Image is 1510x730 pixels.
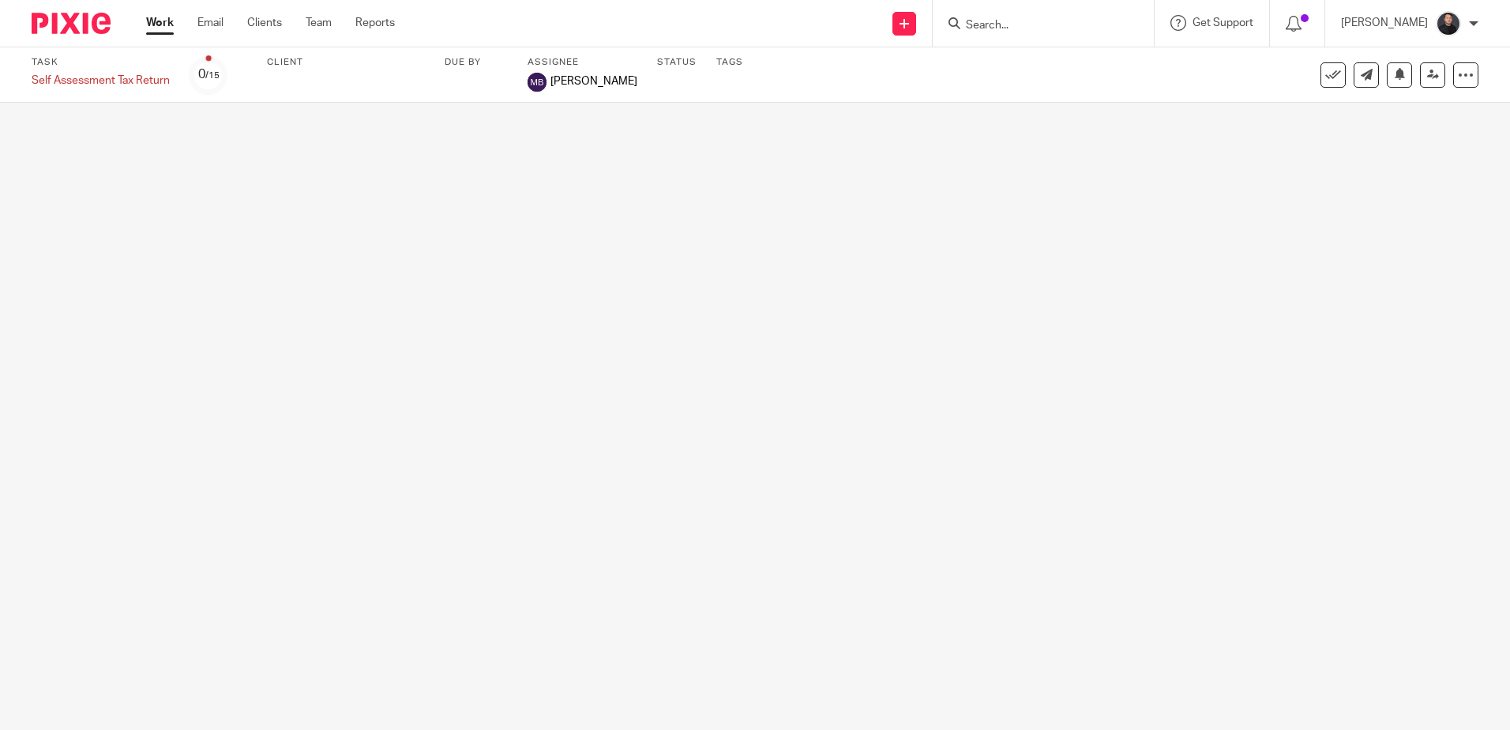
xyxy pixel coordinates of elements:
p: [PERSON_NAME] [1341,15,1428,31]
div: 0 [198,66,220,84]
div: Self Assessment Tax Return [32,73,170,88]
img: My%20Photo.jpg [1436,11,1461,36]
a: Clients [247,15,282,31]
input: Search [964,19,1106,33]
span: [PERSON_NAME] [550,73,637,89]
img: Manish Bhandari [528,73,547,92]
small: /15 [205,71,220,80]
a: Email [197,15,223,31]
span: Get Support [1193,17,1253,28]
label: Assignee [528,56,637,69]
label: Due by [445,56,508,69]
a: Work [146,15,174,31]
label: Client [267,56,425,69]
img: Pixie [32,13,111,34]
label: Status [657,56,697,69]
a: Team [306,15,332,31]
label: Task [32,56,170,69]
a: Reports [355,15,395,31]
label: Tags [716,56,743,69]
